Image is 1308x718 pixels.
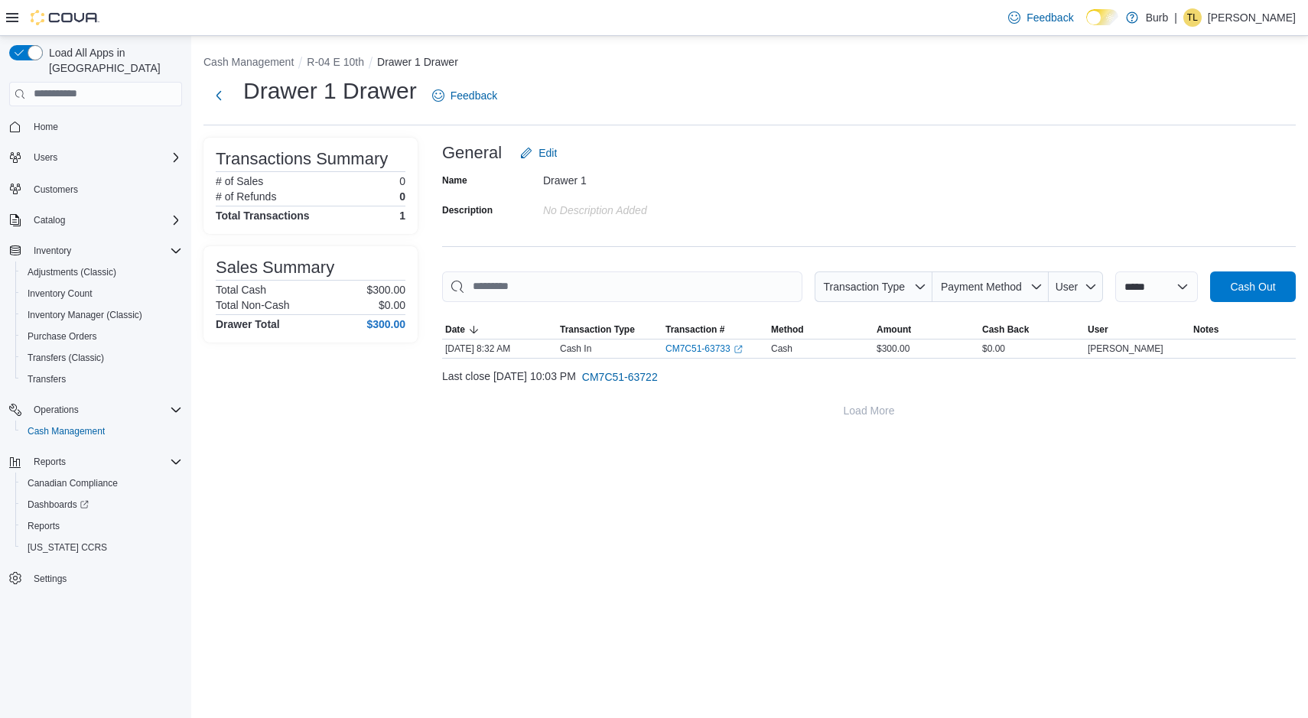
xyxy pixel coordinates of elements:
span: Washington CCRS [21,538,182,557]
span: Users [34,151,57,164]
span: Transfers [28,373,66,385]
input: This is a search bar. As you type, the results lower in the page will automatically filter. [442,271,802,302]
a: Purchase Orders [21,327,103,346]
span: Operations [34,404,79,416]
a: CM7C51-63733External link [665,343,743,355]
span: Amount [877,323,911,336]
span: Notes [1193,323,1219,336]
h6: # of Sales [216,175,263,187]
span: Transaction Type [560,323,635,336]
span: Canadian Compliance [28,477,118,489]
span: Adjustments (Classic) [28,266,116,278]
a: [US_STATE] CCRS [21,538,113,557]
span: Dark Mode [1086,25,1087,26]
span: Catalog [34,214,65,226]
span: Transfers [21,370,182,388]
span: Transaction # [665,323,724,336]
button: Amount [874,320,979,339]
a: Home [28,118,64,136]
span: Purchase Orders [28,330,97,343]
a: Dashboards [15,494,188,515]
button: Cash Management [15,421,188,442]
span: TL [1187,8,1198,27]
p: $300.00 [366,284,405,296]
h6: Total Cash [216,284,266,296]
button: Method [768,320,874,339]
span: Transfers (Classic) [28,352,104,364]
span: Transaction Type [823,281,905,293]
button: Transaction Type [557,320,662,339]
h3: Sales Summary [216,258,334,277]
span: Reports [34,456,66,468]
button: Cash Back [979,320,1085,339]
span: Reports [28,520,60,532]
span: Adjustments (Classic) [21,263,182,281]
button: Customers [3,177,188,200]
button: Date [442,320,557,339]
label: Name [442,174,467,187]
button: Inventory Manager (Classic) [15,304,188,326]
h3: Transactions Summary [216,150,388,168]
a: Inventory Manager (Classic) [21,306,148,324]
span: [PERSON_NAME] [1088,343,1163,355]
span: Purchase Orders [21,327,182,346]
a: Feedback [1002,2,1079,33]
button: Reports [15,515,188,537]
span: Inventory [34,245,71,257]
span: Cash [771,343,792,355]
a: Dashboards [21,495,95,514]
button: Edit [514,138,563,168]
h6: Total Non-Cash [216,299,290,311]
p: $0.00 [379,299,405,311]
button: Canadian Compliance [15,473,188,494]
button: Payment Method [932,271,1049,302]
span: Date [445,323,465,336]
span: Cash Back [982,323,1029,336]
a: Settings [28,570,73,588]
p: [PERSON_NAME] [1208,8,1296,27]
a: Cash Management [21,422,111,440]
a: Customers [28,180,84,199]
span: Method [771,323,804,336]
span: Users [28,148,182,167]
span: Customers [34,184,78,196]
button: Next [203,80,234,111]
span: Cash Out [1230,279,1275,294]
button: Purchase Orders [15,326,188,347]
span: [US_STATE] CCRS [28,541,107,554]
span: Settings [34,573,67,585]
button: Reports [3,451,188,473]
button: Users [3,147,188,168]
button: User [1085,320,1190,339]
a: Transfers (Classic) [21,349,110,367]
svg: External link [734,345,743,354]
div: Drawer 1 [543,168,748,187]
button: Inventory [28,242,77,260]
span: Reports [28,453,182,471]
button: Settings [3,567,188,590]
span: Inventory Manager (Classic) [28,309,142,321]
h6: # of Refunds [216,190,276,203]
h4: Drawer Total [216,318,280,330]
span: Transfers (Classic) [21,349,182,367]
span: Inventory [28,242,182,260]
h4: $300.00 [366,318,405,330]
button: Load More [442,395,1296,426]
span: Cash Management [28,425,105,437]
button: Transfers (Classic) [15,347,188,369]
span: Reports [21,517,182,535]
button: Users [28,148,63,167]
button: R-04 E 10th [307,56,364,68]
button: Operations [28,401,85,419]
span: Inventory Count [28,288,93,300]
a: Feedback [426,80,503,111]
span: User [1088,323,1108,336]
span: Load More [844,403,895,418]
h4: Total Transactions [216,210,310,222]
p: Cash In [560,343,591,355]
img: Cova [31,10,99,25]
input: Dark Mode [1086,9,1118,25]
h3: General [442,144,502,162]
button: Catalog [28,211,71,229]
span: Dashboards [21,495,182,514]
